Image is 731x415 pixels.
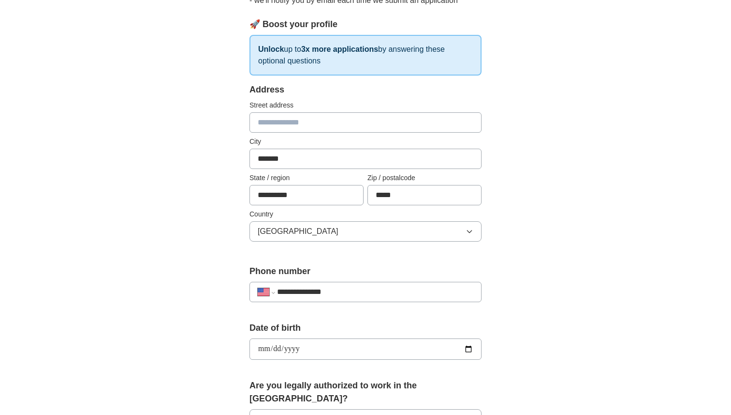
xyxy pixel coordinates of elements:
label: Street address [249,100,482,110]
label: Date of birth [249,322,482,335]
label: Phone number [249,265,482,278]
div: 🚀 Boost your profile [249,18,482,31]
strong: Unlock [258,45,284,53]
label: City [249,137,482,147]
strong: 3x more applications [301,45,378,53]
button: [GEOGRAPHIC_DATA] [249,221,482,242]
label: Country [249,209,482,219]
span: [GEOGRAPHIC_DATA] [258,226,338,237]
p: up to by answering these optional questions [249,35,482,76]
label: Zip / postalcode [367,173,482,183]
label: Are you legally authorized to work in the [GEOGRAPHIC_DATA]? [249,379,482,405]
label: State / region [249,173,364,183]
div: Address [249,83,482,96]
